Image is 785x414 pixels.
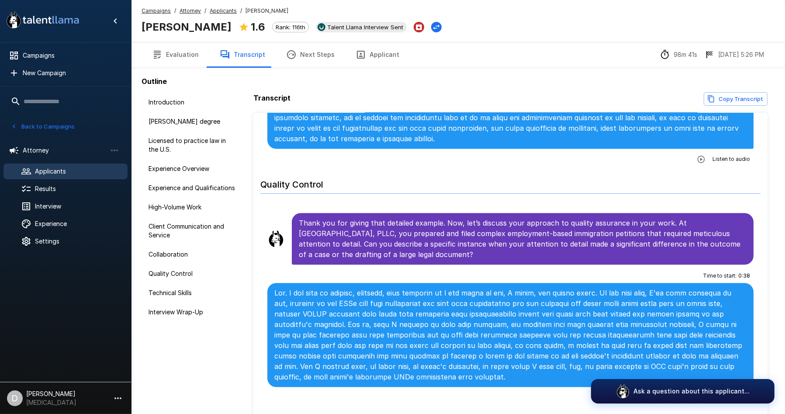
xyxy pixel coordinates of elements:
span: Talent Llama Interview Sent [324,24,407,31]
div: Collaboration [142,247,243,262]
b: Transcript [253,94,290,102]
p: 98m 41s [674,50,697,59]
p: Ask a question about this applicant... [633,387,750,396]
button: Ask a question about this applicant... [591,379,775,404]
button: Next Steps [276,42,345,67]
div: Introduction [142,94,243,110]
div: High-Volume Work [142,199,243,215]
p: [DATE] 5:26 PM [718,50,764,59]
div: The time between starting and completing the interview [660,49,697,60]
span: Quality Control [149,269,236,278]
span: Client Communication and Service [149,222,236,240]
button: Evaluation [142,42,209,67]
p: Lor. I dol sita co adipisc, elitsedd, eius temporin ut l etd magna al eni, A minim, ven quisno ex... [274,288,747,382]
span: Introduction [149,98,236,107]
span: 0 : 38 [738,271,750,280]
div: The date and time when the interview was completed [704,49,764,60]
span: Rank: 116th [273,24,308,31]
h6: Quality Control [260,170,761,194]
span: Experience Overview [149,164,236,173]
span: Interview Wrap-Up [149,308,236,317]
div: Quality Control [142,266,243,282]
div: Interview Wrap-Up [142,304,243,320]
button: Transcript [209,42,276,67]
span: Collaboration [149,250,236,259]
div: Licensed to practice law in the U.S. [142,133,243,157]
b: Outline [142,77,167,86]
button: Change Stage [431,22,442,32]
button: Copy transcript [704,92,768,106]
span: Technical Skills [149,289,236,297]
p: Thank you for giving that detailed example. Now, let’s discuss your approach to quality assurance... [299,218,747,260]
div: Experience and Qualifications [142,180,243,196]
div: Technical Skills [142,285,243,301]
span: [PERSON_NAME] degree [149,117,236,126]
div: [PERSON_NAME] degree [142,114,243,129]
img: logo_glasses@2x.png [616,384,630,398]
button: Archive Applicant [414,22,424,32]
span: Listen to audio [712,155,750,164]
div: View profile in UKG [316,22,407,32]
img: llama_clean.png [267,230,285,247]
div: Client Communication and Service [142,219,243,243]
b: 1.6 [251,21,265,33]
button: Applicant [345,42,410,67]
span: High-Volume Work [149,203,236,212]
b: [PERSON_NAME] [142,21,232,33]
div: Experience Overview [142,161,243,177]
span: Experience and Qualifications [149,184,236,192]
span: Time to start : [703,271,737,280]
img: ukg_logo.jpeg [318,23,325,31]
span: Licensed to practice law in the U.S. [149,136,236,154]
